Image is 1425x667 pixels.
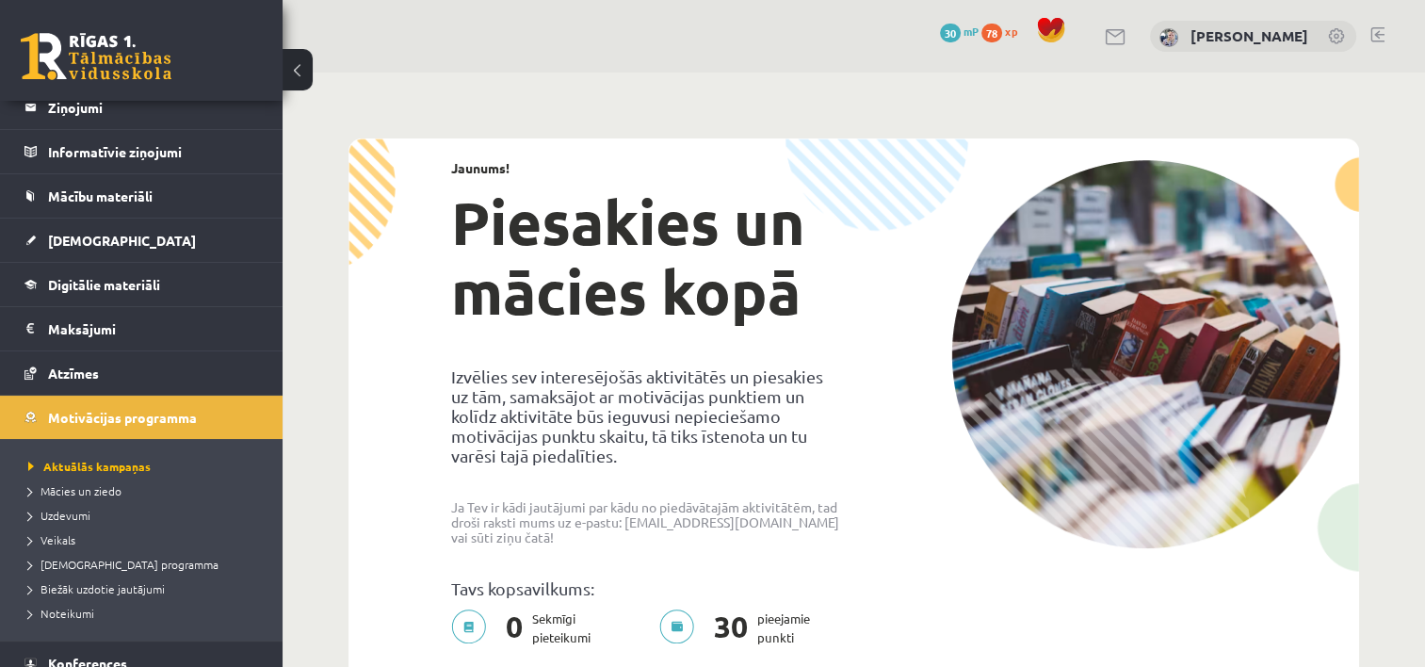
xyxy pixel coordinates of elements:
span: xp [1005,24,1017,39]
a: Ziņojumi [24,86,259,129]
span: 0 [496,610,532,647]
img: campaign-image-1c4f3b39ab1f89d1fca25a8facaab35ebc8e40cf20aedba61fd73fb4233361ac.png [951,160,1340,548]
span: Mācies un ziedo [28,483,121,498]
span: 30 [940,24,961,42]
a: [DEMOGRAPHIC_DATA] [24,219,259,262]
p: Ja Tev ir kādi jautājumi par kādu no piedāvātajām aktivitātēm, tad droši raksti mums uz e-pastu: ... [451,499,840,545]
span: [DEMOGRAPHIC_DATA] [48,232,196,249]
a: [PERSON_NAME] [1190,26,1308,45]
span: Motivācijas programma [48,409,197,426]
p: pieejamie punkti [659,610,821,647]
span: Mācību materiāli [48,187,153,204]
a: Noteikumi [28,605,264,622]
span: mP [963,24,979,39]
legend: Maksājumi [48,307,259,350]
a: Uzdevumi [28,507,264,524]
a: Atzīmes [24,351,259,395]
p: Sekmīgi pieteikumi [451,610,602,647]
a: Aktuālās kampaņas [28,458,264,475]
a: [DEMOGRAPHIC_DATA] programma [28,556,264,573]
a: 78 xp [981,24,1027,39]
a: Mācību materiāli [24,174,259,218]
legend: Ziņojumi [48,86,259,129]
span: [DEMOGRAPHIC_DATA] programma [28,557,219,572]
img: Kristīne Vītola [1159,28,1178,47]
a: Biežāk uzdotie jautājumi [28,580,264,597]
span: 30 [704,610,757,647]
a: Veikals [28,531,264,548]
p: Tavs kopsavilkums: [451,578,840,598]
a: Rīgas 1. Tālmācības vidusskola [21,33,171,80]
h1: Piesakies un mācies kopā [451,187,840,327]
span: Veikals [28,532,75,547]
span: 78 [981,24,1002,42]
p: Izvēlies sev interesējošās aktivitātēs un piesakies uz tām, samaksājot ar motivācijas punktiem un... [451,366,840,465]
a: Motivācijas programma [24,396,259,439]
a: Informatīvie ziņojumi [24,130,259,173]
a: Digitālie materiāli [24,263,259,306]
strong: Jaunums! [451,159,510,176]
span: Atzīmes [48,365,99,382]
a: Maksājumi [24,307,259,350]
legend: Informatīvie ziņojumi [48,130,259,173]
a: Mācies un ziedo [28,482,264,499]
span: Aktuālās kampaņas [28,459,151,474]
span: Noteikumi [28,606,94,621]
span: Biežāk uzdotie jautājumi [28,581,165,596]
span: Uzdevumi [28,508,90,523]
a: 30 mP [940,24,979,39]
span: Digitālie materiāli [48,276,160,293]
